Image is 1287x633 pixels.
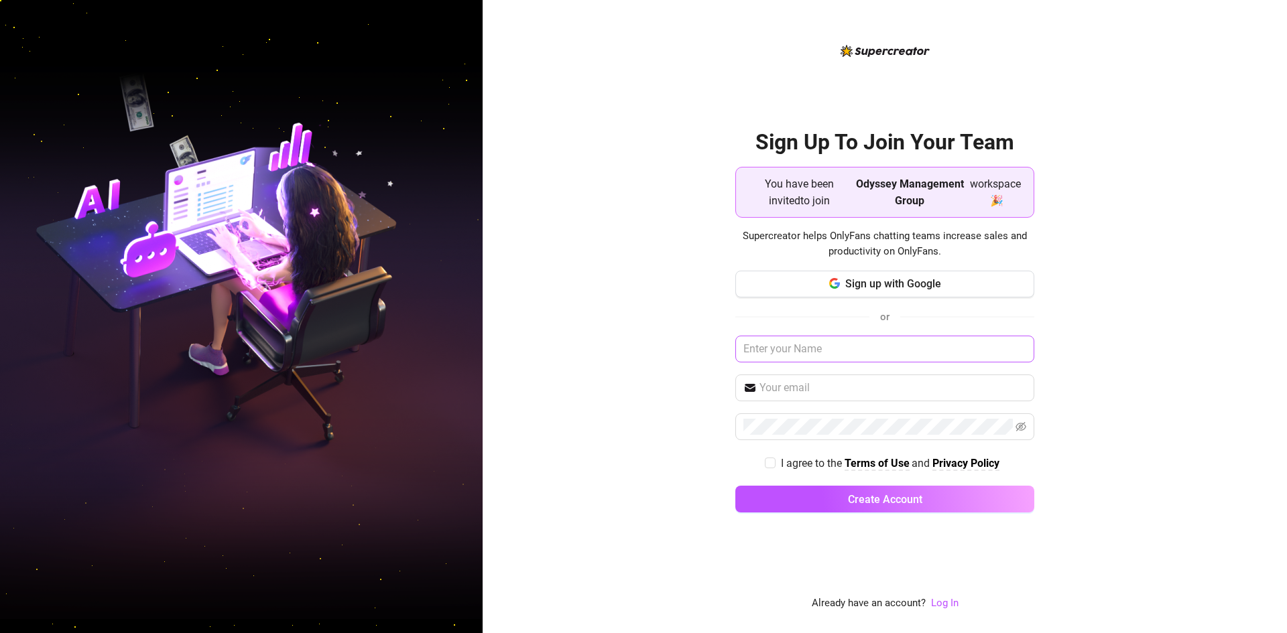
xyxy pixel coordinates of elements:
[747,175,852,209] span: You have been invited to join
[968,175,1023,209] span: workspace 🎉
[735,336,1034,362] input: Enter your Name
[931,595,959,612] a: Log In
[735,228,1034,260] span: Supercreator helps OnlyFans chatting teams increase sales and productivity on OnlyFans.
[932,457,999,470] strong: Privacy Policy
[931,597,959,609] a: Log In
[812,595,926,612] span: Already have an account?
[1016,421,1026,432] span: eye-invisible
[845,277,941,290] span: Sign up with Google
[880,311,890,323] span: or
[735,486,1034,512] button: Create Account
[735,271,1034,297] button: Sign up with Google
[841,45,930,57] img: logo-BBDzfeDw.svg
[856,178,964,207] strong: Odyssey Management Group
[932,457,999,471] a: Privacy Policy
[845,457,910,471] a: Terms of Use
[735,129,1034,156] h2: Sign Up To Join Your Team
[845,457,910,470] strong: Terms of Use
[759,380,1026,396] input: Your email
[781,457,845,470] span: I agree to the
[848,493,922,506] span: Create Account
[912,457,932,470] span: and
